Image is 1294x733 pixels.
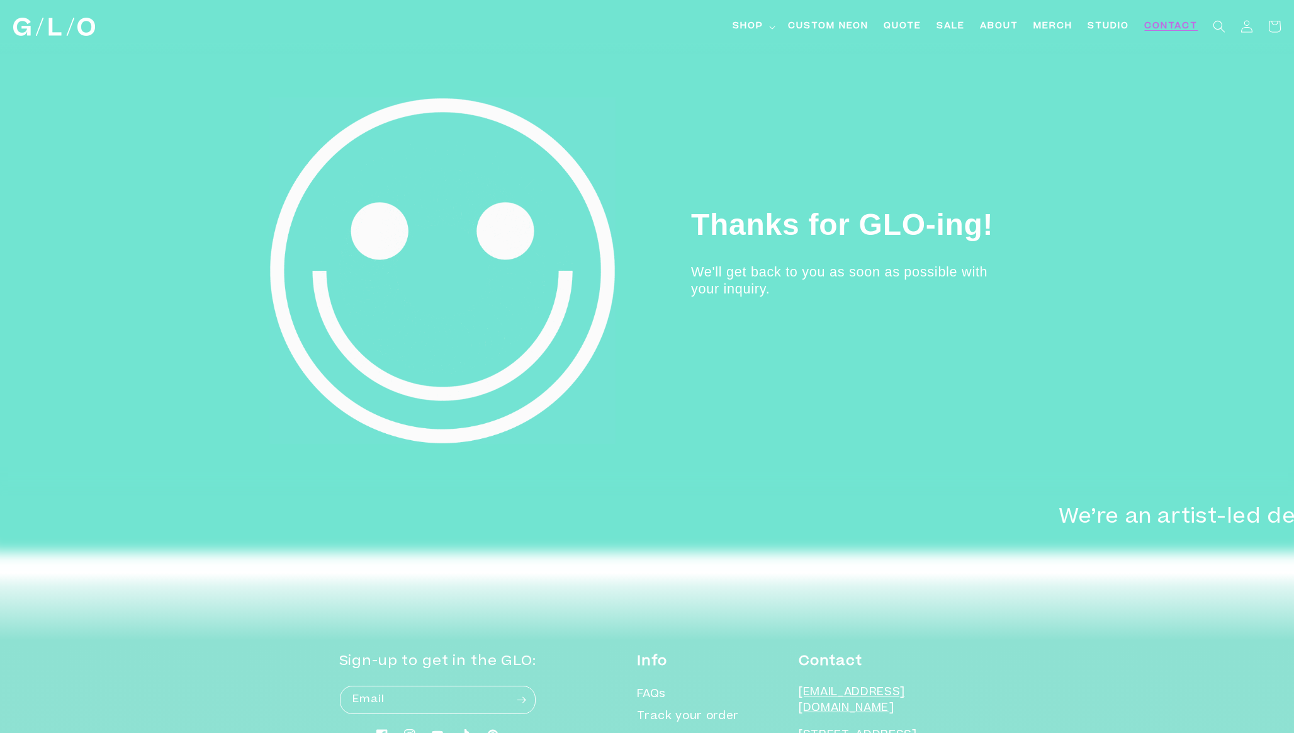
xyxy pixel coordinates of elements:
[508,685,536,715] button: Subscribe
[929,13,972,41] a: SALE
[1033,20,1072,33] span: Merch
[1026,13,1080,41] a: Merch
[980,20,1018,33] span: About
[637,655,667,669] strong: Info
[937,20,965,33] span: SALE
[1088,20,1129,33] span: Studio
[799,685,955,717] p: [EMAIL_ADDRESS][DOMAIN_NAME]
[1205,13,1233,40] summary: Search
[799,655,862,669] strong: Contact
[876,13,929,41] a: Quote
[972,13,1026,41] a: About
[13,18,95,36] img: GLO Studio
[733,20,763,33] span: Shop
[691,264,1012,298] h3: We'll get back to you as soon as possible with your inquiry.
[691,208,993,241] strong: Thanks for GLO-ing!
[788,20,869,33] span: Custom Neon
[1080,13,1137,41] a: Studio
[1067,557,1294,733] iframe: Chat Widget
[1137,13,1205,41] a: Contact
[780,13,876,41] a: Custom Neon
[339,652,536,672] h2: Sign-up to get in the GLO:
[725,13,780,41] summary: Shop
[637,706,739,729] a: Track your order
[8,13,99,41] a: GLO Studio
[637,687,666,707] a: FAQs
[1144,20,1198,33] span: Contact
[340,686,536,714] input: Email
[884,20,921,33] span: Quote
